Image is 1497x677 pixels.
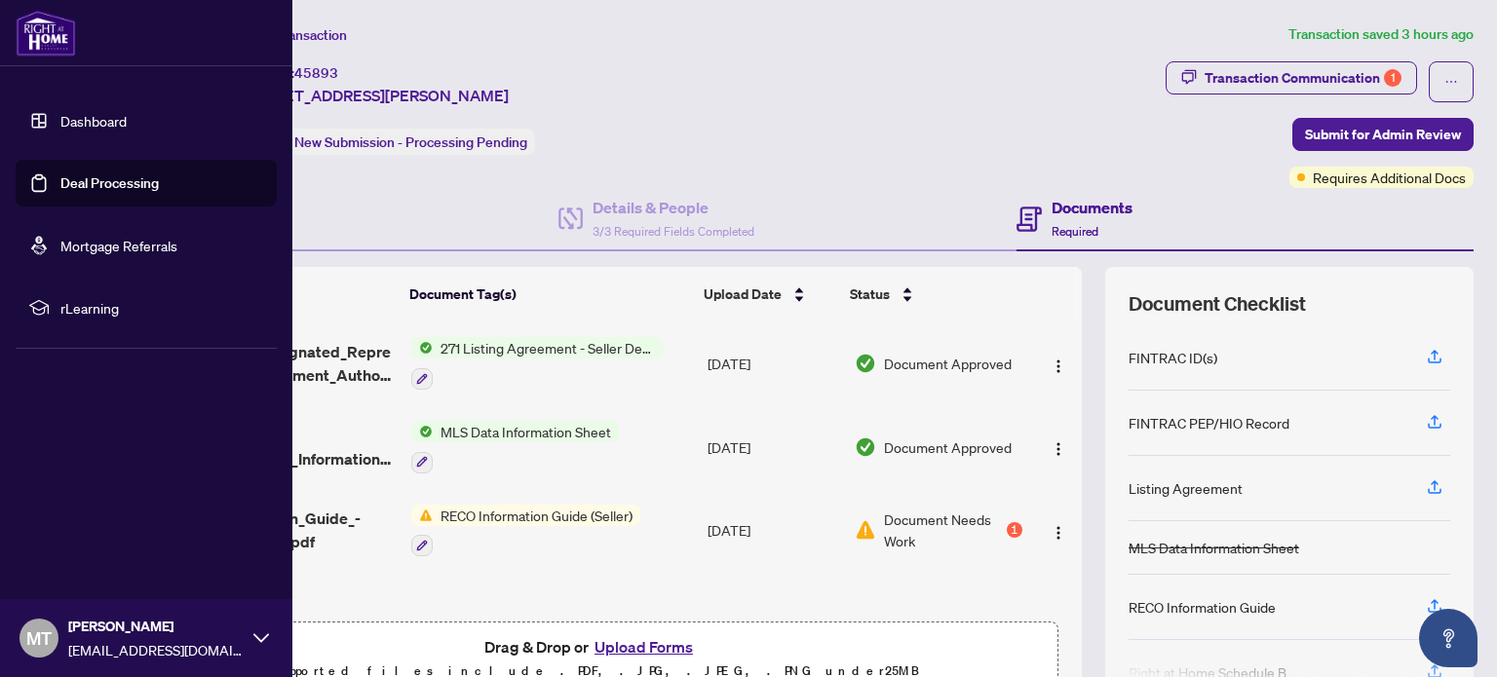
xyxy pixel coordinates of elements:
[1129,347,1217,368] div: FINTRAC ID(s)
[1444,75,1458,89] span: ellipsis
[1129,537,1299,558] div: MLS Data Information Sheet
[68,616,244,637] span: [PERSON_NAME]
[1052,224,1098,239] span: Required
[484,634,699,659] span: Drag & Drop or
[842,267,1024,321] th: Status
[700,321,847,405] td: [DATE]
[1051,358,1066,374] img: Logo
[1384,69,1401,87] div: 1
[1129,596,1276,618] div: RECO Information Guide
[60,112,127,130] a: Dashboard
[1129,477,1243,499] div: Listing Agreement
[1051,441,1066,457] img: Logo
[593,196,754,219] h4: Details & People
[411,505,433,526] img: Status Icon
[60,237,177,254] a: Mortgage Referrals
[60,174,159,192] a: Deal Processing
[700,405,847,489] td: [DATE]
[294,133,527,151] span: New Submission - Processing Pending
[855,519,876,541] img: Document Status
[884,436,1012,458] span: Document Approved
[855,436,876,458] img: Document Status
[411,337,664,390] button: Status Icon271 Listing Agreement - Seller Designated Representation Agreement Authority to Offer ...
[1288,23,1474,46] article: Transaction saved 3 hours ago
[433,421,619,442] span: MLS Data Information Sheet
[1313,167,1466,188] span: Requires Additional Docs
[242,84,509,107] span: [STREET_ADDRESS][PERSON_NAME]
[850,283,890,305] span: Status
[704,283,782,305] span: Upload Date
[294,64,338,82] span: 45893
[411,421,619,473] button: Status IconMLS Data Information Sheet
[26,624,52,652] span: MT
[1129,290,1306,318] span: Document Checklist
[433,337,664,358] span: 271 Listing Agreement - Seller Designated Representation Agreement Authority to Offer for Sale
[593,224,754,239] span: 3/3 Required Fields Completed
[1292,118,1474,151] button: Submit for Admin Review
[411,421,433,442] img: Status Icon
[1305,119,1461,150] span: Submit for Admin Review
[1166,61,1417,94] button: Transaction Communication1
[402,267,697,321] th: Document Tag(s)
[884,353,1012,374] span: Document Approved
[1043,432,1074,463] button: Logo
[589,634,699,659] button: Upload Forms
[1052,196,1132,219] h4: Documents
[1129,412,1289,433] div: FINTRAC PEP/HIO Record
[696,267,841,321] th: Upload Date
[243,26,347,44] span: View Transaction
[884,508,1003,551] span: Document Needs Work
[1043,514,1074,545] button: Logo
[855,353,876,374] img: Document Status
[1051,525,1066,541] img: Logo
[1205,62,1401,94] div: Transaction Communication
[60,297,263,319] span: rLearning
[242,129,535,155] div: Status:
[700,489,847,573] td: [DATE]
[16,10,76,56] img: logo
[411,505,640,557] button: Status IconRECO Information Guide (Seller)
[411,337,433,358] img: Status Icon
[1043,348,1074,379] button: Logo
[1419,609,1478,667] button: Open asap
[1007,522,1022,538] div: 1
[68,639,244,660] span: [EMAIL_ADDRESS][DOMAIN_NAME]
[433,505,640,526] span: RECO Information Guide (Seller)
